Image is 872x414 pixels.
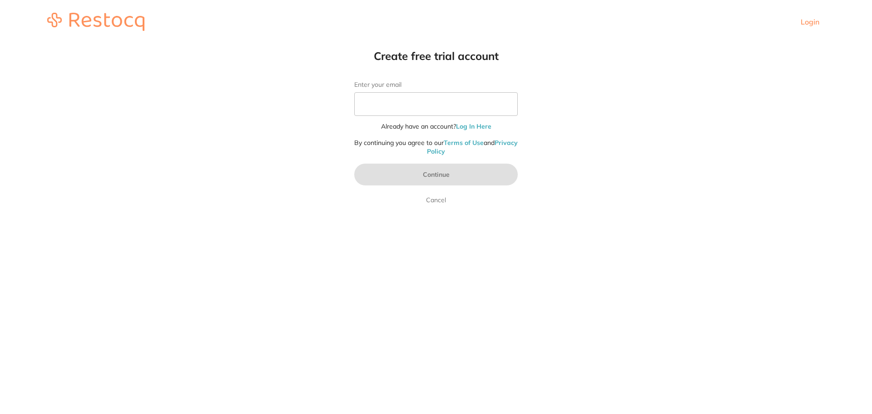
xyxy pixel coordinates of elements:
h1: Create free trial account [336,49,536,63]
a: Privacy Policy [427,139,518,156]
label: Enter your email [354,81,518,89]
a: Login [801,17,819,26]
a: Terms of Use [444,139,484,147]
p: By continuing you agree to our and [354,139,518,156]
a: Cancel [424,195,448,205]
button: Continue [354,164,518,185]
p: Already have an account? [354,122,518,131]
a: Log In Here [456,122,491,130]
img: restocq_logo.svg [47,13,144,31]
